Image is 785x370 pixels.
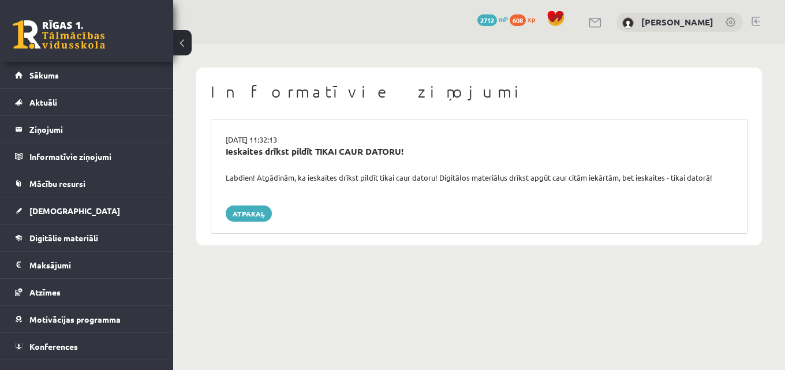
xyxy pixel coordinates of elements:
[15,62,159,88] a: Sākums
[15,252,159,278] a: Maksājumi
[15,170,159,197] a: Mācību resursi
[477,14,497,26] span: 2712
[29,178,85,189] span: Mācību resursi
[29,233,98,243] span: Digitālie materiāli
[15,89,159,115] a: Aktuāli
[29,143,159,170] legend: Informatīvie ziņojumi
[13,20,105,49] a: Rīgas 1. Tālmācības vidusskola
[641,16,713,28] a: [PERSON_NAME]
[29,116,159,143] legend: Ziņojumi
[15,225,159,251] a: Digitālie materiāli
[15,143,159,170] a: Informatīvie ziņojumi
[29,341,78,352] span: Konferences
[29,70,59,80] span: Sākums
[226,205,272,222] a: Atpakaļ
[15,279,159,305] a: Atzīmes
[29,205,120,216] span: [DEMOGRAPHIC_DATA]
[510,14,526,26] span: 608
[477,14,508,24] a: 2712 mP
[217,172,741,184] div: Labdien! Atgādinām, ka ieskaites drīkst pildīt tikai caur datoru! Digitālos materiālus drīkst apg...
[211,82,747,102] h1: Informatīvie ziņojumi
[217,134,741,145] div: [DATE] 11:32:13
[29,287,61,297] span: Atzīmes
[499,14,508,24] span: mP
[15,116,159,143] a: Ziņojumi
[15,333,159,360] a: Konferences
[29,252,159,278] legend: Maksājumi
[622,17,634,29] img: Deniss Valantavičs
[528,14,535,24] span: xp
[29,314,121,324] span: Motivācijas programma
[226,145,732,158] div: Ieskaites drīkst pildīt TIKAI CAUR DATORU!
[15,306,159,332] a: Motivācijas programma
[29,97,57,107] span: Aktuāli
[510,14,541,24] a: 608 xp
[15,197,159,224] a: [DEMOGRAPHIC_DATA]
